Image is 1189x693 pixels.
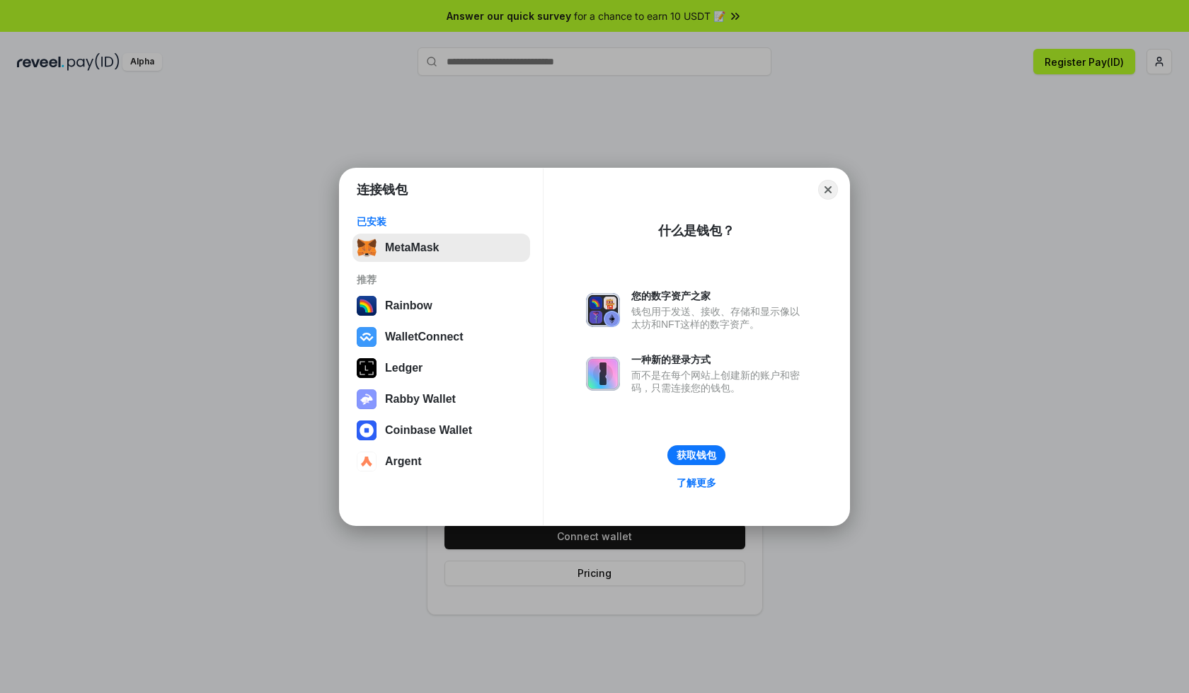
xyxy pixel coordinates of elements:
[631,290,807,302] div: 您的数字资产之家
[385,362,423,374] div: Ledger
[352,416,530,445] button: Coinbase Wallet
[352,323,530,351] button: WalletConnect
[677,476,716,489] div: 了解更多
[586,293,620,327] img: svg+xml,%3Csvg%20xmlns%3D%22http%3A%2F%2Fwww.w3.org%2F2000%2Fsvg%22%20fill%3D%22none%22%20viewBox...
[357,238,377,258] img: svg+xml,%3Csvg%20fill%3D%22none%22%20height%3D%2233%22%20viewBox%3D%220%200%2035%2033%22%20width%...
[631,305,807,331] div: 钱包用于发送、接收、存储和显示像以太坊和NFT这样的数字资产。
[385,331,464,343] div: WalletConnect
[357,181,408,198] h1: 连接钱包
[385,424,472,437] div: Coinbase Wallet
[658,222,735,239] div: 什么是钱包？
[357,215,526,228] div: 已安装
[385,241,439,254] div: MetaMask
[352,234,530,262] button: MetaMask
[357,327,377,347] img: svg+xml,%3Csvg%20width%3D%2228%22%20height%3D%2228%22%20viewBox%3D%220%200%2028%2028%22%20fill%3D...
[352,447,530,476] button: Argent
[818,180,838,200] button: Close
[357,296,377,316] img: svg+xml,%3Csvg%20width%3D%22120%22%20height%3D%22120%22%20viewBox%3D%220%200%20120%20120%22%20fil...
[357,420,377,440] img: svg+xml,%3Csvg%20width%3D%2228%22%20height%3D%2228%22%20viewBox%3D%220%200%2028%2028%22%20fill%3D...
[631,369,807,394] div: 而不是在每个网站上创建新的账户和密码，只需连接您的钱包。
[667,445,725,465] button: 获取钱包
[352,292,530,320] button: Rainbow
[352,385,530,413] button: Rabby Wallet
[357,358,377,378] img: svg+xml,%3Csvg%20xmlns%3D%22http%3A%2F%2Fwww.w3.org%2F2000%2Fsvg%22%20width%3D%2228%22%20height%3...
[668,474,725,492] a: 了解更多
[357,273,526,286] div: 推荐
[352,354,530,382] button: Ledger
[677,449,716,462] div: 获取钱包
[586,357,620,391] img: svg+xml,%3Csvg%20xmlns%3D%22http%3A%2F%2Fwww.w3.org%2F2000%2Fsvg%22%20fill%3D%22none%22%20viewBox...
[357,389,377,409] img: svg+xml,%3Csvg%20xmlns%3D%22http%3A%2F%2Fwww.w3.org%2F2000%2Fsvg%22%20fill%3D%22none%22%20viewBox...
[357,452,377,471] img: svg+xml,%3Csvg%20width%3D%2228%22%20height%3D%2228%22%20viewBox%3D%220%200%2028%2028%22%20fill%3D...
[631,353,807,366] div: 一种新的登录方式
[385,455,422,468] div: Argent
[385,393,456,406] div: Rabby Wallet
[385,299,432,312] div: Rainbow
